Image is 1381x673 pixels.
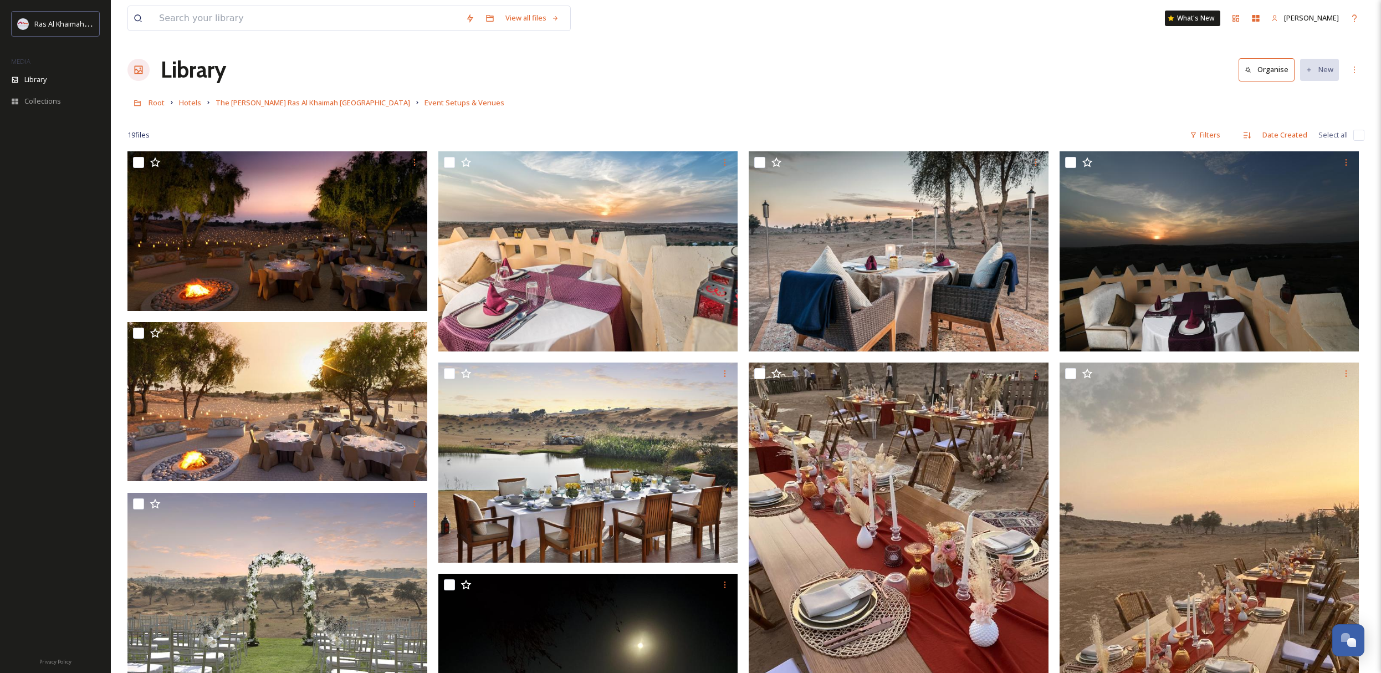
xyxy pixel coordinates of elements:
[1266,7,1344,29] a: [PERSON_NAME]
[127,322,427,482] img: The Ritz-Carlton Ras Al Khaimah, Al Wadi Desert Kan Zaman .jpg
[438,363,738,563] img: The Ritz-Carlton Ras Al Khaimah, Al Wadi Desert Destination Dining platform.jpg
[127,151,427,311] img: The Ritz-Carlton Ras Al Khaimah, Al Wadi Desert RCRAK Kan Zaman.jpg
[161,53,226,86] a: Library
[216,98,410,108] span: The [PERSON_NAME] Ras Al Khaimah [GEOGRAPHIC_DATA]
[1239,58,1295,81] button: Organise
[1318,130,1348,140] span: Select all
[749,151,1048,351] img: The Ritz-Carlton Ras Al Khaimah, Al Wadi Desert.jpg
[424,98,504,108] span: Event Setups & Venues
[154,6,460,30] input: Search your library
[1257,124,1313,146] div: Date Created
[1300,59,1339,80] button: New
[11,57,30,65] span: MEDIA
[1332,624,1364,656] button: Open Chat
[127,130,150,140] span: 19 file s
[24,96,61,106] span: Collections
[1284,13,1339,23] span: [PERSON_NAME]
[149,96,165,109] a: Root
[149,98,165,108] span: Root
[1165,11,1220,26] a: What's New
[24,74,47,85] span: Library
[1239,58,1300,81] a: Organise
[39,658,71,665] span: Privacy Policy
[1060,151,1359,351] img: The Ritz-Carlton Ras Al Khaimah, Al Wadi Desert.JPG
[39,654,71,667] a: Privacy Policy
[179,98,201,108] span: Hotels
[18,18,29,29] img: Logo_RAKTDA_RGB-01.png
[438,151,738,351] img: The Ritz-Carlton Ras Al Khaimah, Al Wadi Desert.jpg
[424,96,504,109] a: Event Setups & Venues
[179,96,201,109] a: Hotels
[1184,124,1226,146] div: Filters
[500,7,565,29] a: View all files
[216,96,410,109] a: The [PERSON_NAME] Ras Al Khaimah [GEOGRAPHIC_DATA]
[34,18,191,29] span: Ras Al Khaimah Tourism Development Authority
